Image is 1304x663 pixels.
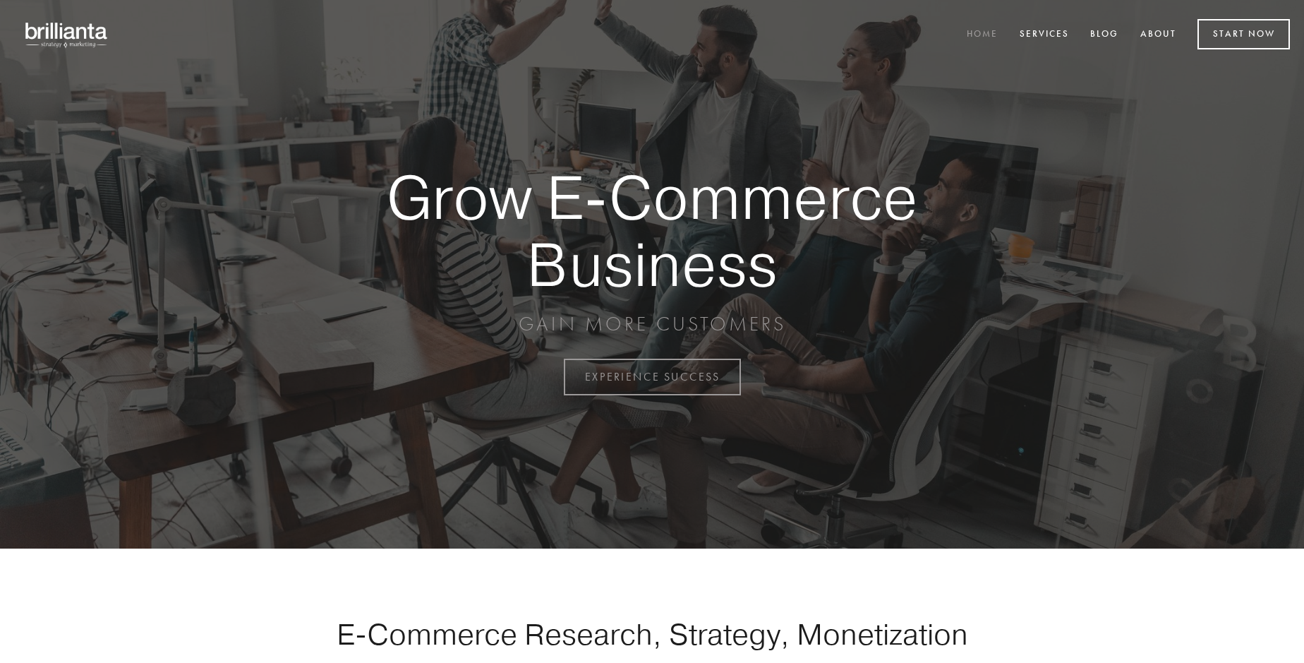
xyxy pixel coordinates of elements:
a: Services [1010,23,1078,47]
a: Start Now [1197,19,1290,49]
a: EXPERIENCE SUCCESS [564,359,741,395]
h1: E-Commerce Research, Strategy, Monetization [292,616,1012,652]
a: Home [958,23,1007,47]
strong: Grow E-Commerce Business [337,164,967,297]
a: About [1131,23,1185,47]
p: GAIN MORE CUSTOMERS [337,311,967,337]
img: brillianta - research, strategy, marketing [14,14,120,55]
a: Blog [1081,23,1128,47]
